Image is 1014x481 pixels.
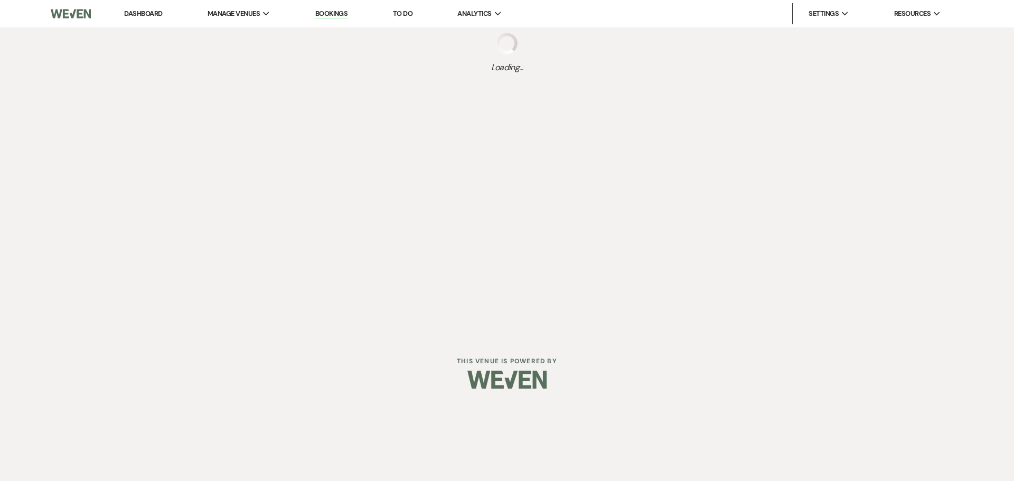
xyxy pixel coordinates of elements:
[393,9,412,18] a: To Do
[496,33,518,54] img: loading spinner
[491,61,523,74] span: Loading...
[208,8,260,19] span: Manage Venues
[124,9,162,18] a: Dashboard
[894,8,931,19] span: Resources
[457,8,491,19] span: Analytics
[809,8,839,19] span: Settings
[467,361,547,398] img: Weven Logo
[315,9,348,19] a: Bookings
[51,3,91,25] img: Weven Logo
